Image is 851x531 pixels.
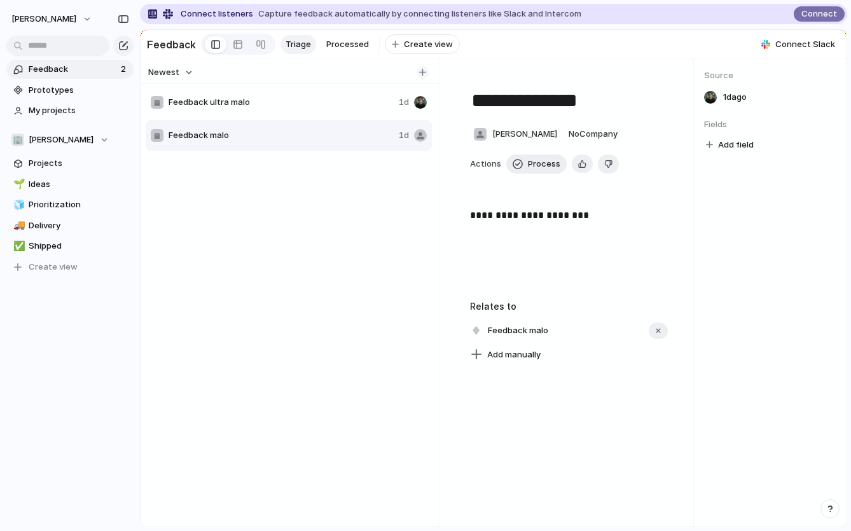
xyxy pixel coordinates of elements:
span: Newest [148,66,179,79]
span: Feedback ultra malo [169,96,394,109]
span: 1d [399,96,409,109]
span: Actions [470,158,501,170]
span: Create view [404,38,453,51]
button: [PERSON_NAME] [470,124,560,144]
span: Prototypes [29,84,129,97]
span: Triage [286,38,311,51]
a: 🌱Ideas [6,175,134,194]
span: Feedback malo [169,129,394,142]
span: Projects [29,157,129,170]
h2: Feedback [147,37,196,52]
a: ✅Shipped [6,237,134,256]
button: Create view [385,34,460,55]
button: Newest [146,64,195,81]
span: No Company [569,128,618,139]
button: 🌱 [11,178,24,191]
div: 🧊 [13,198,22,212]
span: Add field [718,139,754,151]
span: 1d ago [723,91,747,104]
button: Connect [794,6,845,22]
span: 1d [399,129,409,142]
span: Source [704,69,836,82]
span: My projects [29,104,129,117]
span: [PERSON_NAME] [11,13,76,25]
a: 🧊Prioritization [6,195,134,214]
button: ✅ [11,240,24,252]
div: 🚚 [13,218,22,233]
button: 🏢[PERSON_NAME] [6,130,134,149]
span: Capture feedback automatically by connecting listeners like Slack and Intercom [258,8,581,20]
button: Create view [6,258,134,277]
button: Delete [598,155,619,174]
a: My projects [6,101,134,120]
a: Processed [321,35,374,54]
button: Connect Slack [756,35,840,54]
div: 🏢 [11,134,24,146]
span: [PERSON_NAME] [492,128,557,141]
span: Connect listeners [181,8,253,20]
span: Process [528,158,560,170]
a: 🚚Delivery [6,216,134,235]
button: Add manually [466,346,546,364]
span: Fields [704,118,836,131]
div: 🌱 [13,177,22,191]
span: Processed [326,38,369,51]
a: Triage [280,35,316,54]
span: 2 [121,63,128,76]
a: Projects [6,154,134,173]
span: Shipped [29,240,129,252]
button: 🧊 [11,198,24,211]
button: Add field [704,137,756,153]
button: Process [506,155,567,174]
span: Prioritization [29,198,129,211]
div: ✅ [13,239,22,254]
button: NoCompany [565,124,621,144]
span: Connect Slack [775,38,835,51]
span: Connect [801,8,837,20]
span: [PERSON_NAME] [29,134,93,146]
button: 🚚 [11,219,24,232]
span: Feedback malo [484,322,552,340]
span: Ideas [29,178,129,191]
h3: Relates to [470,300,668,313]
span: Feedback [29,63,117,76]
a: Feedback2 [6,60,134,79]
button: [PERSON_NAME] [6,9,99,29]
span: Delivery [29,219,129,232]
a: Prototypes [6,81,134,100]
span: Add manually [487,348,541,361]
span: Create view [29,261,78,273]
